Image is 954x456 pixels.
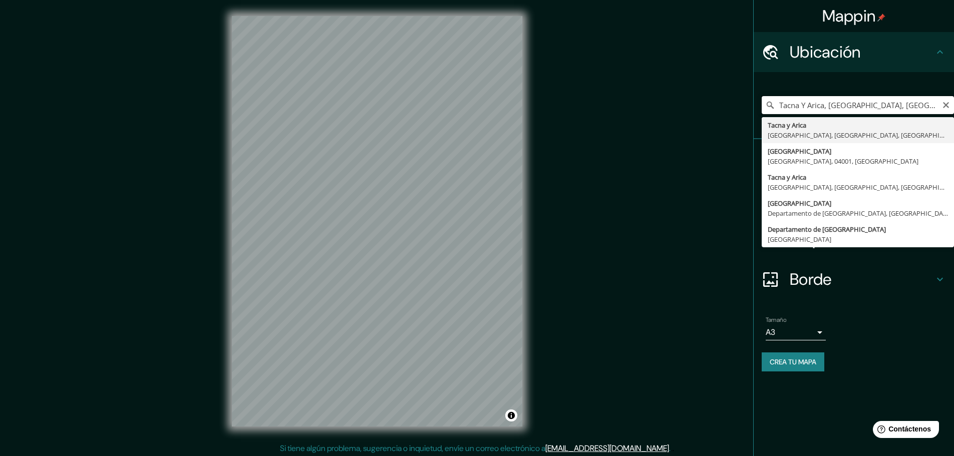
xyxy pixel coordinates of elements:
div: Patas [754,139,954,179]
font: . [672,442,674,453]
font: Departamento de [GEOGRAPHIC_DATA], [GEOGRAPHIC_DATA] [768,209,952,218]
div: Borde [754,259,954,299]
button: Claro [942,100,950,109]
font: A3 [766,327,775,337]
canvas: Mapa [232,16,522,426]
input: Elige tu ciudad o zona [762,96,954,114]
div: Disposición [754,219,954,259]
font: Departamento de [GEOGRAPHIC_DATA] [768,225,886,234]
font: Ubicación [790,42,861,63]
font: [GEOGRAPHIC_DATA] [768,199,831,208]
a: [EMAIL_ADDRESS][DOMAIN_NAME] [545,443,669,453]
font: Borde [790,269,832,290]
font: Tacna y Arica [768,121,806,130]
div: Ubicación [754,32,954,72]
font: Tamaño [766,316,786,324]
font: [GEOGRAPHIC_DATA] [768,147,831,156]
font: [GEOGRAPHIC_DATA] [768,235,831,244]
button: Crea tu mapa [762,352,824,371]
button: Activar o desactivar atribución [505,409,517,421]
img: pin-icon.png [877,14,885,22]
font: . [669,443,671,453]
iframe: Lanzador de widgets de ayuda [865,417,943,445]
font: Si tiene algún problema, sugerencia o inquietud, envíe un correo electrónico a [280,443,545,453]
font: Crea tu mapa [770,357,816,366]
font: . [671,442,672,453]
div: A3 [766,324,826,340]
div: Estilo [754,179,954,219]
font: [GEOGRAPHIC_DATA], 04001, [GEOGRAPHIC_DATA] [768,157,918,166]
font: Tacna y Arica [768,173,806,182]
font: Mappin [822,6,876,27]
